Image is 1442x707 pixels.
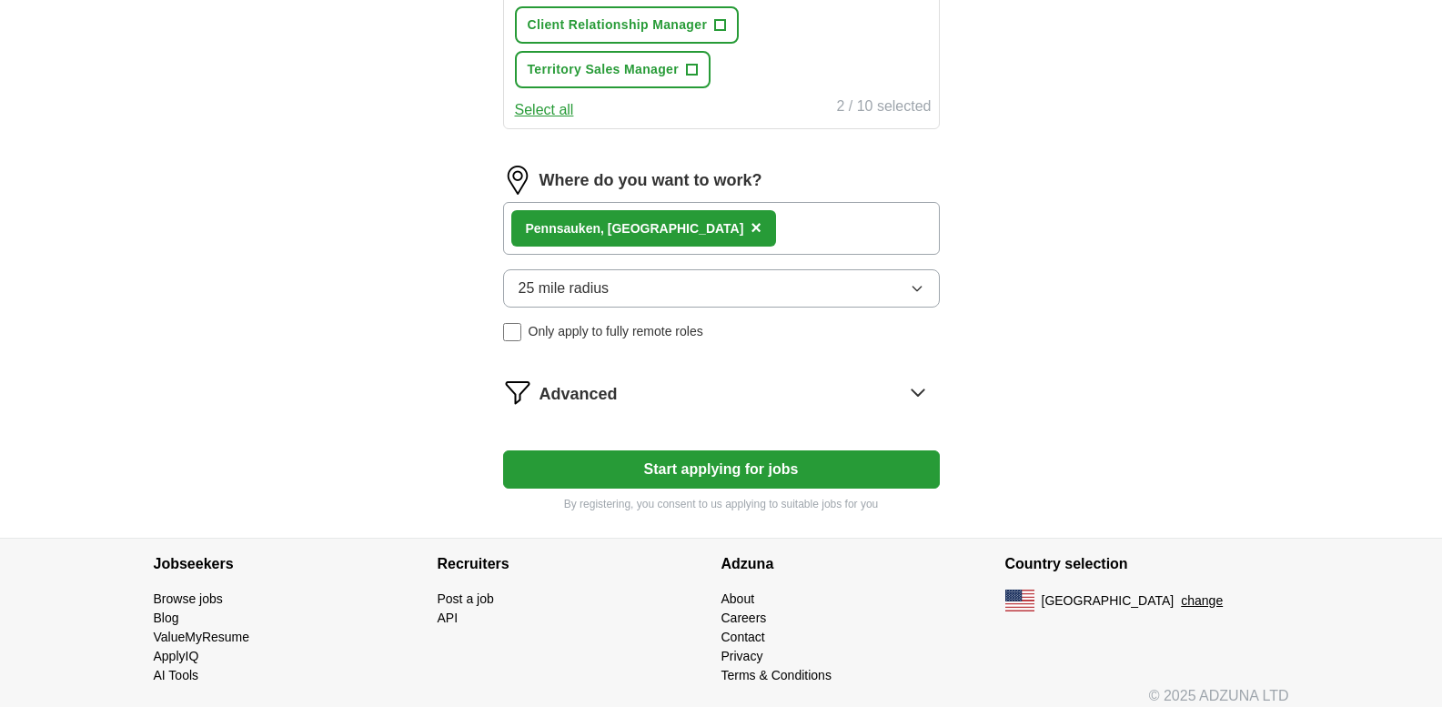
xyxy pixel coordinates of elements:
button: Client Relationship Manager [515,6,740,44]
span: Client Relationship Manager [528,15,708,35]
a: ApplyIQ [154,649,199,663]
span: 25 mile radius [519,278,610,299]
a: Privacy [721,649,763,663]
img: filter [503,378,532,407]
a: AI Tools [154,668,199,682]
button: Territory Sales Manager [515,51,711,88]
span: Advanced [539,382,618,407]
a: ValueMyResume [154,630,250,644]
a: Browse jobs [154,591,223,606]
span: Territory Sales Manager [528,60,680,79]
button: 25 mile radius [503,269,940,308]
a: API [438,611,459,625]
img: location.png [503,166,532,195]
a: About [721,591,755,606]
p: By registering, you consent to us applying to suitable jobs for you [503,496,940,512]
button: change [1181,591,1223,611]
span: Only apply to fully remote roles [529,322,703,341]
strong: Pennsauken [526,221,600,236]
input: Only apply to fully remote roles [503,323,521,341]
img: US flag [1005,590,1034,611]
a: Careers [721,611,767,625]
span: [GEOGRAPHIC_DATA] [1042,591,1175,611]
span: × [751,217,761,237]
h4: Country selection [1005,539,1289,590]
div: , [GEOGRAPHIC_DATA] [526,219,744,238]
div: 2 / 10 selected [836,96,931,121]
label: Where do you want to work? [539,168,762,193]
a: Terms & Conditions [721,668,832,682]
button: Select all [515,99,574,121]
a: Blog [154,611,179,625]
button: Start applying for jobs [503,450,940,489]
a: Contact [721,630,765,644]
a: Post a job [438,591,494,606]
button: × [751,215,761,242]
